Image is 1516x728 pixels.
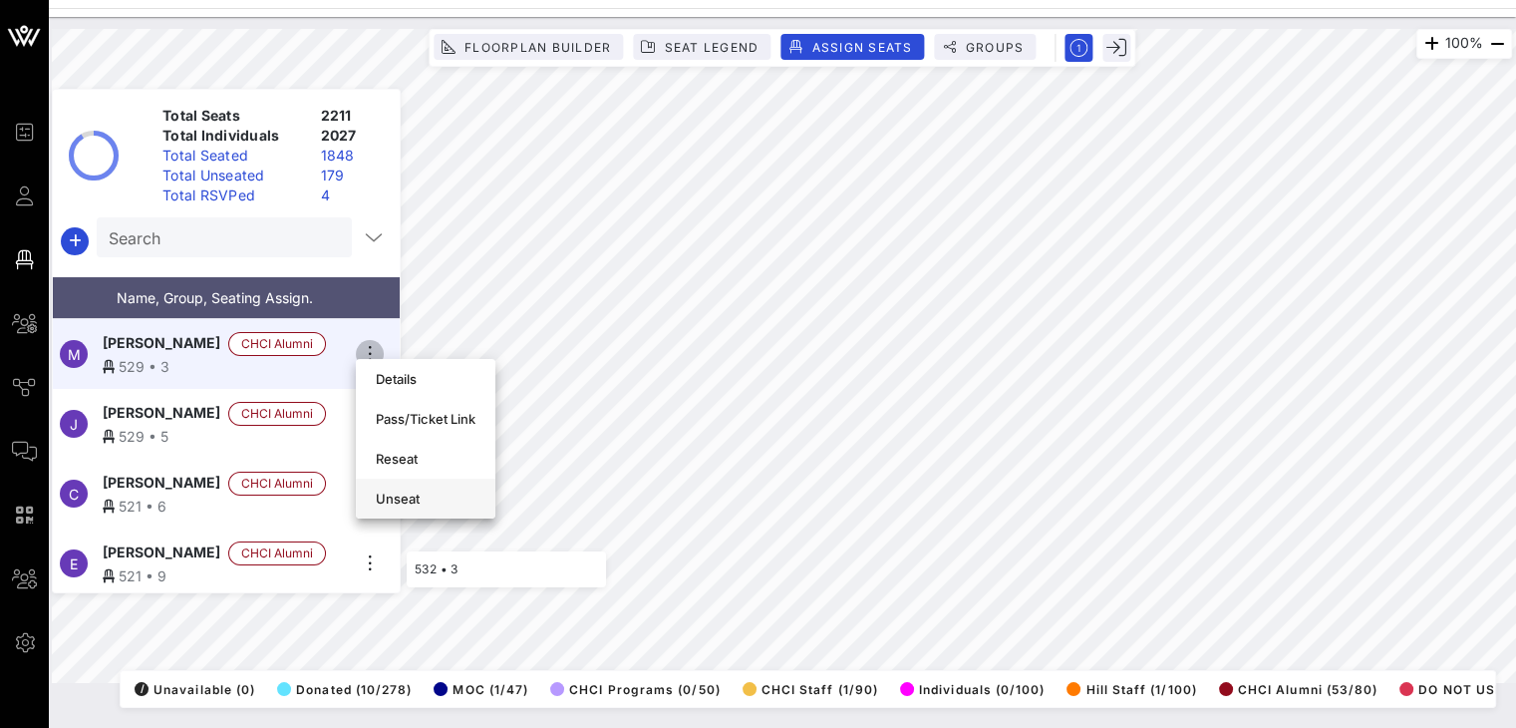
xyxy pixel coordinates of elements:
button: Hill Staff (1/100) [1061,675,1196,703]
div: Unseat [376,491,475,507]
div: 179 [313,166,392,185]
span: CHCI Alumni [241,403,313,425]
span: [PERSON_NAME] [103,472,220,496]
button: Individuals (0/100) [894,675,1045,703]
div: Total Unseated [154,166,313,185]
span: CHCI Programs (0/50) [550,682,721,697]
button: CHCI Staff (1/90) [737,675,878,703]
span: Groups [964,40,1024,55]
button: MOC (1/47) [428,675,528,703]
div: Total Individuals [154,126,313,146]
span: Floorplan Builder [463,40,611,55]
button: Floorplan Builder [434,34,623,60]
span: Unavailable (0) [135,682,255,697]
button: CHCI Alumni (53/80) [1213,675,1377,703]
span: CHCI Staff (1/90) [743,682,878,697]
div: / [135,682,149,696]
div: 1848 [313,146,392,166]
span: CHCI Alumni [241,543,313,564]
span: M [68,346,81,363]
div: 529 • 5 [103,426,348,447]
div: Total Seats [154,106,313,126]
div: Pass/Ticket Link [376,411,475,427]
span: E [70,555,78,572]
span: CHCI Alumni (53/80) [1219,682,1377,697]
span: [PERSON_NAME] [103,542,220,565]
span: CHCI Alumni [241,333,313,355]
span: C [69,486,79,503]
div: 529 • 3 [103,356,348,377]
span: Name, Group, Seating Assign. [117,289,313,306]
span: Donated (10/278) [277,682,412,697]
span: CHCI Alumni [241,473,313,495]
div: Total Seated [154,146,313,166]
span: J [70,416,78,433]
button: Donated (10/278) [271,675,412,703]
div: 2211 [313,106,392,126]
button: Seat Legend [633,34,770,60]
span: Individuals (0/100) [900,682,1045,697]
button: Groups [934,34,1036,60]
div: 2027 [313,126,392,146]
div: 100% [1416,29,1512,59]
button: /Unavailable (0) [129,675,255,703]
span: Hill Staff (1/100) [1066,682,1196,697]
div: 521 • 6 [103,496,348,517]
span: MOC (1/47) [434,682,528,697]
p: 532 • 3 [415,559,598,579]
button: CHCI Programs (0/50) [544,675,721,703]
span: [PERSON_NAME] [103,402,220,426]
div: 4 [313,185,392,205]
div: 521 • 9 [103,565,348,586]
span: [PERSON_NAME] [103,332,220,356]
div: Total RSVPed [154,185,313,205]
button: Assign Seats [780,34,924,60]
div: Reseat [376,451,475,467]
span: Seat Legend [663,40,758,55]
div: Details [376,371,475,387]
span: Assign Seats [810,40,912,55]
